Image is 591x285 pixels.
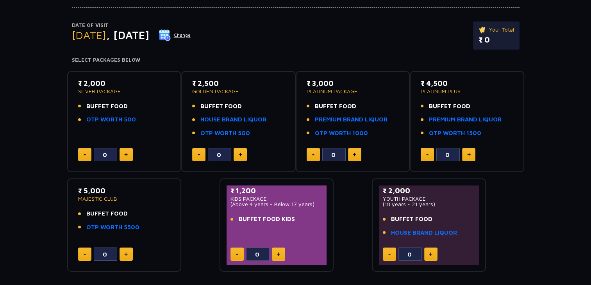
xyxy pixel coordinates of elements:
span: BUFFET FOOD [315,102,356,111]
img: plus [239,153,242,157]
img: plus [124,153,128,157]
p: KIDS PACKAGE [230,196,323,201]
p: ₹ 0 [479,34,514,46]
p: ₹ 4,500 [421,78,513,89]
span: BUFFET FOOD [429,102,470,111]
p: Your Total [479,25,514,34]
img: minus [312,154,314,155]
a: OTP WORTH 1500 [429,129,481,138]
img: plus [124,252,128,256]
p: ₹ 2,000 [78,78,171,89]
p: ₹ 2,500 [192,78,285,89]
a: OTP WORTH 500 [200,129,250,138]
button: Change [159,29,191,41]
img: plus [429,252,432,256]
img: plus [277,252,280,256]
p: MAJESTIC CLUB [78,196,171,201]
img: minus [426,154,429,155]
span: BUFFET FOOD [391,215,432,224]
span: BUFFET FOOD [86,102,128,111]
span: BUFFET FOOD [86,209,128,218]
img: minus [388,254,391,255]
p: PLATINUM PACKAGE [307,89,399,94]
img: minus [236,254,238,255]
a: PREMIUM BRAND LIQUOR [315,115,387,124]
span: , [DATE] [106,28,149,41]
p: Date of Visit [72,21,191,29]
p: (18 years - 21 years) [383,201,475,207]
span: [DATE] [72,28,106,41]
a: HOUSE BRAND LIQUOR [391,228,457,237]
p: ₹ 2,000 [383,185,475,196]
a: OTP WORTH 500 [86,115,136,124]
span: BUFFET FOOD KIDS [239,215,295,224]
p: ₹ 5,000 [78,185,171,196]
h4: Select Packages Below [72,57,520,63]
p: ₹ 1,200 [230,185,323,196]
p: (Above 4 years - Below 17 years) [230,201,323,207]
img: plus [467,153,471,157]
p: YOUTH PACKAGE [383,196,475,201]
p: GOLDEN PACKAGE [192,89,285,94]
img: plus [353,153,356,157]
img: minus [198,154,200,155]
span: BUFFET FOOD [200,102,242,111]
img: minus [84,254,86,255]
a: OTP WORTH 1000 [315,129,368,138]
a: OTP WORTH 5500 [86,223,139,232]
p: ₹ 3,000 [307,78,399,89]
img: minus [84,154,86,155]
p: SILVER PACKAGE [78,89,171,94]
p: PLATINUM PLUS [421,89,513,94]
a: PREMIUM BRAND LIQUOR [429,115,502,124]
img: ticket [479,25,487,34]
a: HOUSE BRAND LIQUOR [200,115,266,124]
